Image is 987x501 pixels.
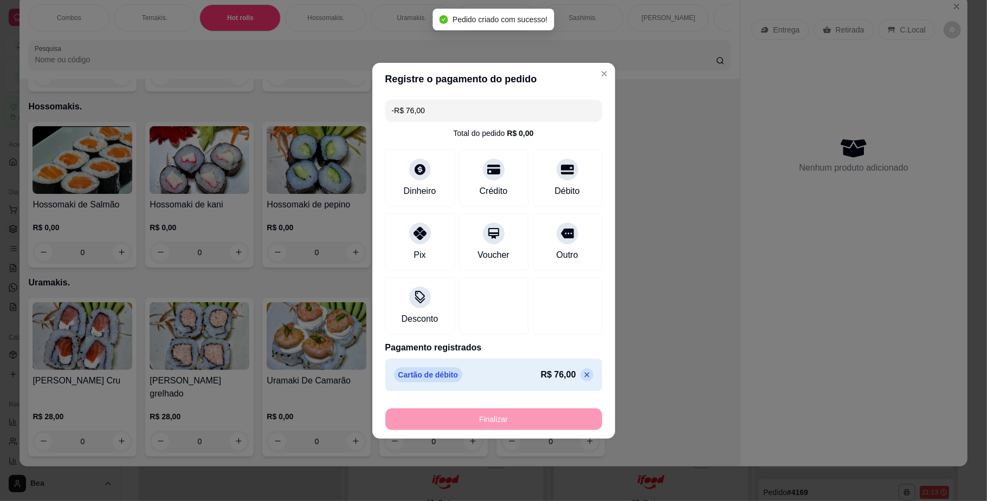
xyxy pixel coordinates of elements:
button: Close [596,65,613,82]
span: Pedido criado com sucesso! [453,15,547,24]
div: Total do pedido [453,128,533,139]
div: R$ 0,00 [507,128,533,139]
input: Ex.: hambúrguer de cordeiro [392,100,596,121]
header: Registre o pagamento do pedido [372,63,615,95]
div: Crédito [480,185,508,198]
div: Dinheiro [404,185,436,198]
div: Outro [556,249,578,262]
div: Voucher [478,249,509,262]
div: Débito [554,185,579,198]
p: Pagamento registrados [385,341,602,354]
div: Pix [414,249,425,262]
div: Desconto [402,313,438,326]
p: Cartão de débito [394,367,462,382]
span: check-circle [440,15,448,24]
p: R$ 76,00 [541,368,576,381]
